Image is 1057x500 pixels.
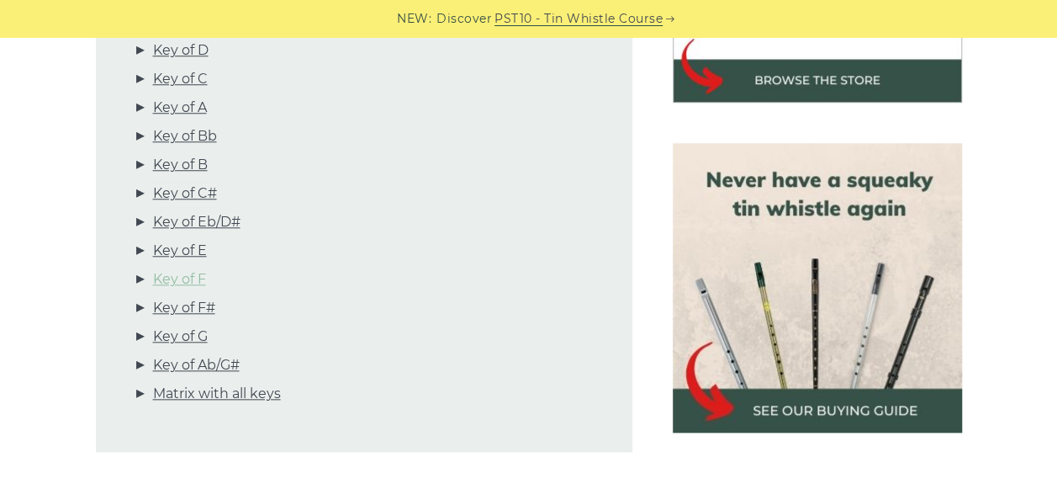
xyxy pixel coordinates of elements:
[673,143,962,433] img: tin whistle buying guide
[397,9,431,29] span: NEW:
[153,269,206,290] a: Key of F
[153,97,207,119] a: Key of A
[153,154,208,176] a: Key of B
[153,40,209,61] a: Key of D
[153,68,208,90] a: Key of C
[153,125,217,147] a: Key of Bb
[153,297,215,319] a: Key of F#
[153,240,207,262] a: Key of E
[153,383,281,405] a: Matrix with all keys
[436,9,492,29] span: Discover
[153,354,240,376] a: Key of Ab/G#
[153,183,217,205] a: Key of C#
[153,211,240,233] a: Key of Eb/D#
[153,326,208,348] a: Key of G
[494,9,663,29] a: PST10 - Tin Whistle Course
